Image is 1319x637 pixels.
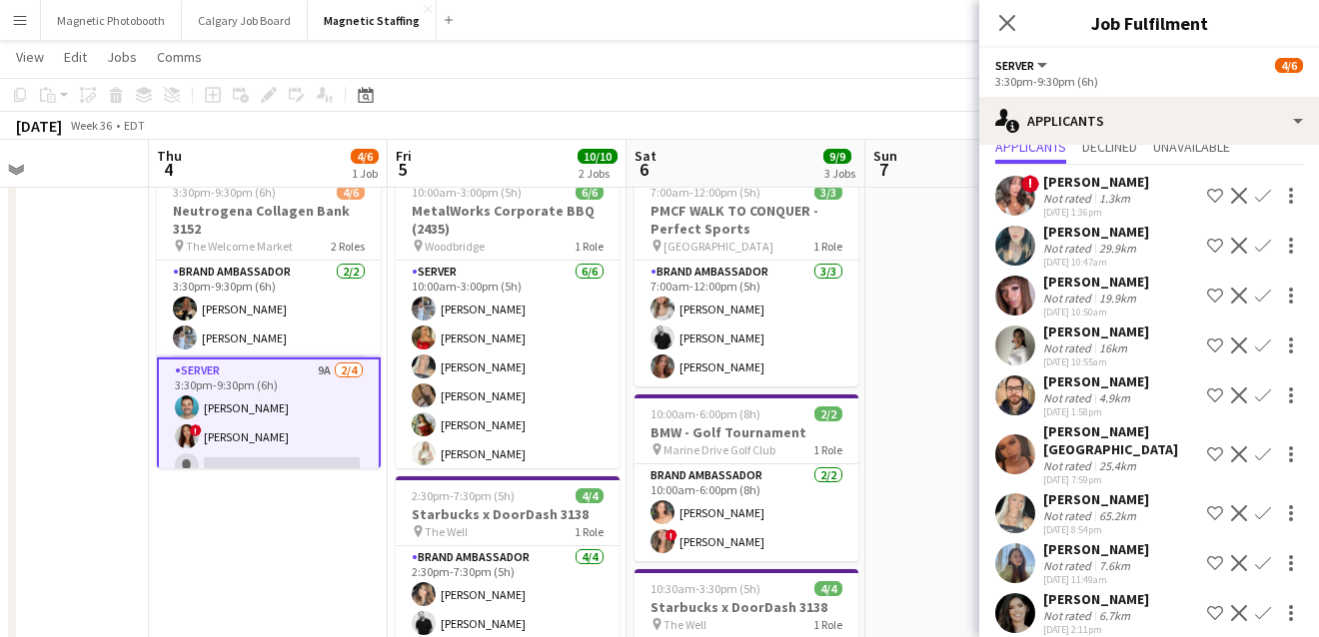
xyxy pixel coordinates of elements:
[124,118,145,133] div: EDT
[1043,322,1149,340] div: [PERSON_NAME]
[412,488,515,503] span: 2:30pm-7:30pm (5h)
[16,116,62,136] div: [DATE]
[1043,306,1149,318] div: [DATE] 10:50am
[149,44,210,70] a: Comms
[352,166,378,181] div: 1 Job
[1095,558,1134,573] div: 7.6km
[1043,590,1149,608] div: [PERSON_NAME]
[1153,140,1230,154] span: Unavailable
[1043,540,1149,558] div: [PERSON_NAME]
[632,158,657,181] span: 6
[1043,390,1095,405] div: Not rated
[190,424,202,436] span: !
[66,118,116,133] span: Week 36
[1095,458,1140,473] div: 25.4km
[576,488,604,503] span: 4/4
[1043,608,1095,623] div: Not rated
[651,406,760,421] span: 10:00am-6:00pm (8h)
[1043,523,1149,536] div: [DATE] 8:54pm
[1043,623,1149,636] div: [DATE] 2:11pm
[1095,241,1140,256] div: 29.9km
[1021,175,1039,193] span: !
[1095,390,1134,405] div: 4.9km
[995,140,1066,154] span: Applicants
[396,147,412,165] span: Fri
[1043,372,1149,390] div: [PERSON_NAME]
[665,529,677,541] span: !
[157,48,202,66] span: Comms
[1043,173,1149,191] div: [PERSON_NAME]
[651,581,760,596] span: 10:30am-3:30pm (5h)
[154,158,182,181] span: 4
[1043,223,1149,241] div: [PERSON_NAME]
[813,239,842,254] span: 1 Role
[1043,458,1095,473] div: Not rated
[823,149,851,164] span: 9/9
[635,173,858,386] app-job-card: 7:00am-12:00pm (5h)3/3PMCF WALK TO CONQUER - Perfect Sports [GEOGRAPHIC_DATA]1 RoleBrand Ambassad...
[651,185,760,200] span: 7:00am-12:00pm (5h)
[1043,473,1199,486] div: [DATE] 7:59pm
[412,185,522,200] span: 10:00am-3:00pm (5h)
[396,173,620,468] app-job-card: 10:00am-3:00pm (5h)6/6MetalWorks Corporate BBQ (2435) Woodbridge1 RoleServer6/610:00am-3:00pm (5h...
[663,239,773,254] span: [GEOGRAPHIC_DATA]
[1275,58,1303,73] span: 4/6
[663,442,775,457] span: Marine Drive Golf Club
[1043,422,1199,458] div: [PERSON_NAME][GEOGRAPHIC_DATA]
[186,239,293,254] span: The Welcome Market
[1095,291,1140,306] div: 19.9km
[1043,340,1095,355] div: Not rated
[308,1,437,40] button: Magnetic Staffing
[663,617,706,632] span: The Well
[1043,355,1149,368] div: [DATE] 10:55am
[107,48,137,66] span: Jobs
[995,58,1034,73] span: Server
[870,158,897,181] span: 7
[1095,191,1134,206] div: 1.3km
[337,185,365,200] span: 4/6
[157,173,381,468] div: 3:30pm-9:30pm (6h)4/6Neutrogena Collagen Bank 3152 The Welcome Market2 RolesBrand Ambassador2/23:...
[824,166,855,181] div: 3 Jobs
[173,185,276,200] span: 3:30pm-9:30pm (6h)
[41,1,182,40] button: Magnetic Photobooth
[425,524,468,539] span: The Well
[635,423,858,441] h3: BMW - Golf Tournament
[979,10,1319,36] h3: Job Fulfilment
[157,261,381,357] app-card-role: Brand Ambassador2/23:30pm-9:30pm (6h)[PERSON_NAME][PERSON_NAME]
[1043,405,1149,418] div: [DATE] 1:58pm
[1043,273,1149,291] div: [PERSON_NAME]
[813,617,842,632] span: 1 Role
[1043,191,1095,206] div: Not rated
[635,394,858,561] app-job-card: 10:00am-6:00pm (8h)2/2BMW - Golf Tournament Marine Drive Golf Club1 RoleBrand Ambassador2/210:00a...
[635,147,657,165] span: Sat
[576,185,604,200] span: 6/6
[578,149,618,164] span: 10/10
[393,158,412,181] span: 5
[396,505,620,523] h3: Starbucks x DoorDash 3138
[157,202,381,238] h3: Neutrogena Collagen Bank 3152
[16,48,44,66] span: View
[157,357,381,516] app-card-role: Server9A2/43:30pm-9:30pm (6h)[PERSON_NAME]![PERSON_NAME]
[351,149,379,164] span: 4/6
[1043,241,1095,256] div: Not rated
[1043,291,1095,306] div: Not rated
[995,58,1050,73] button: Server
[873,147,897,165] span: Sun
[1095,608,1134,623] div: 6.7km
[813,442,842,457] span: 1 Role
[635,464,858,561] app-card-role: Brand Ambassador2/210:00am-6:00pm (8h)[PERSON_NAME]![PERSON_NAME]
[1043,206,1149,219] div: [DATE] 1:36pm
[575,524,604,539] span: 1 Role
[1043,508,1095,523] div: Not rated
[1082,140,1137,154] span: Declined
[1095,340,1131,355] div: 16km
[8,44,52,70] a: View
[182,1,308,40] button: Calgary Job Board
[396,202,620,238] h3: MetalWorks Corporate BBQ (2435)
[1043,558,1095,573] div: Not rated
[575,239,604,254] span: 1 Role
[1043,256,1149,269] div: [DATE] 10:47am
[814,406,842,421] span: 2/2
